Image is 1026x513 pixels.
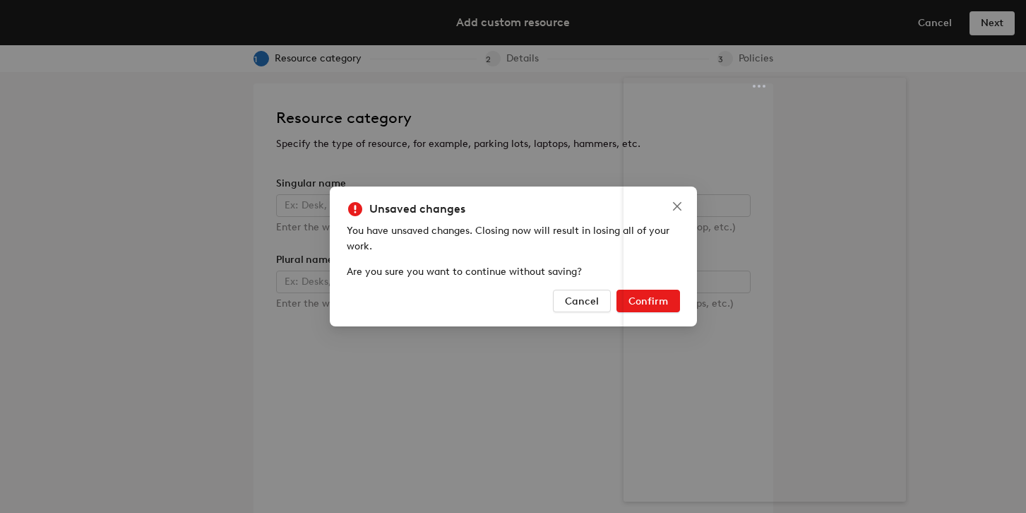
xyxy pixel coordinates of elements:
[553,290,611,312] button: Cancel
[347,264,680,280] div: Are you sure you want to continue without saving?
[347,223,680,254] div: You have unsaved changes. Closing now will result in losing all of your work.
[369,201,465,218] h5: Unsaved changes
[565,295,599,307] span: Cancel
[616,290,680,312] button: Confirm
